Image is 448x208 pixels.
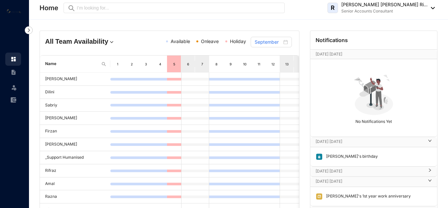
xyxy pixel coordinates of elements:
[323,153,378,160] p: [PERSON_NAME]'s birthday
[351,71,397,116] img: no-notification-yet.99f61bb71409b19b567a5111f7a484a1.svg
[310,137,437,147] div: [DATE] [DATE]
[242,61,248,67] div: 10
[312,116,435,125] p: No Notifications Yet
[341,1,428,8] p: [PERSON_NAME] [PERSON_NAME] Ri...
[11,97,16,103] img: expense-unselected.2edcf0507c847f3e9e96.svg
[255,38,282,46] input: Select month
[316,51,419,58] p: [DATE] [DATE]
[201,38,219,44] span: Onleave
[108,39,115,45] img: dropdown.780994ddfa97fca24b89f58b1de131fa.svg
[40,125,110,138] td: Firzan
[171,61,177,67] div: 5
[77,4,281,12] input: I’m looking for...
[256,61,262,67] div: 11
[310,50,437,59] div: [DATE] [DATE][DATE]
[157,61,163,67] div: 4
[341,8,428,14] p: Senior Accounts Consultant
[40,3,58,12] p: Home
[25,26,33,34] img: nav-icon-right.af6afadce00d159da59955279c43614e.svg
[5,93,21,106] li: Expenses
[185,61,191,67] div: 6
[40,164,110,177] td: Rifraz
[5,66,21,79] li: Contracts
[331,5,335,11] span: R
[129,61,135,67] div: 2
[323,193,411,200] p: [PERSON_NAME]'s 1st year work anniversary
[316,178,424,185] p: [DATE] [DATE]
[40,177,110,191] td: Amal
[428,7,435,9] img: dropdown-black.8e83cc76930a90b1a4fdb6d089b7bf3a.svg
[40,112,110,125] td: [PERSON_NAME]
[40,99,110,112] td: Sabriy
[214,61,219,67] div: 8
[230,38,246,44] span: Holiday
[316,193,323,200] img: anniversary.d4fa1ee0abd6497b2d89d817e415bd57.svg
[310,167,437,176] div: [DATE] [DATE]
[316,168,424,174] p: [DATE] [DATE]
[11,56,16,62] img: home.c6720e0a13eba0172344.svg
[428,181,432,182] span: right
[316,153,323,160] img: birthday.63217d55a54455b51415ef6ca9a78895.svg
[45,37,128,46] h4: All Team Availability
[40,151,110,164] td: _Support Humanised
[11,69,16,75] img: contract-unselected.99e2b2107c0a7dd48938.svg
[115,61,121,67] div: 1
[171,38,190,44] span: Available
[310,177,437,187] div: [DATE] [DATE]
[316,138,424,145] p: [DATE] [DATE]
[11,84,17,91] img: leave-unselected.2934df6273408c3f84d9.svg
[270,61,276,67] div: 12
[101,61,106,67] img: search.8ce656024d3affaeffe32e5b30621cb7.svg
[40,190,110,203] td: Razna
[284,61,290,67] div: 13
[200,61,205,67] div: 7
[45,61,98,67] span: Name
[40,73,110,86] td: [PERSON_NAME]
[428,171,432,172] span: right
[298,61,304,67] div: 14
[143,61,149,67] div: 3
[40,138,110,151] td: [PERSON_NAME]
[40,86,110,99] td: Dilini
[316,36,348,44] p: Notifications
[228,61,234,67] div: 9
[5,53,21,66] li: Home
[7,9,21,13] img: logo
[428,141,432,143] span: right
